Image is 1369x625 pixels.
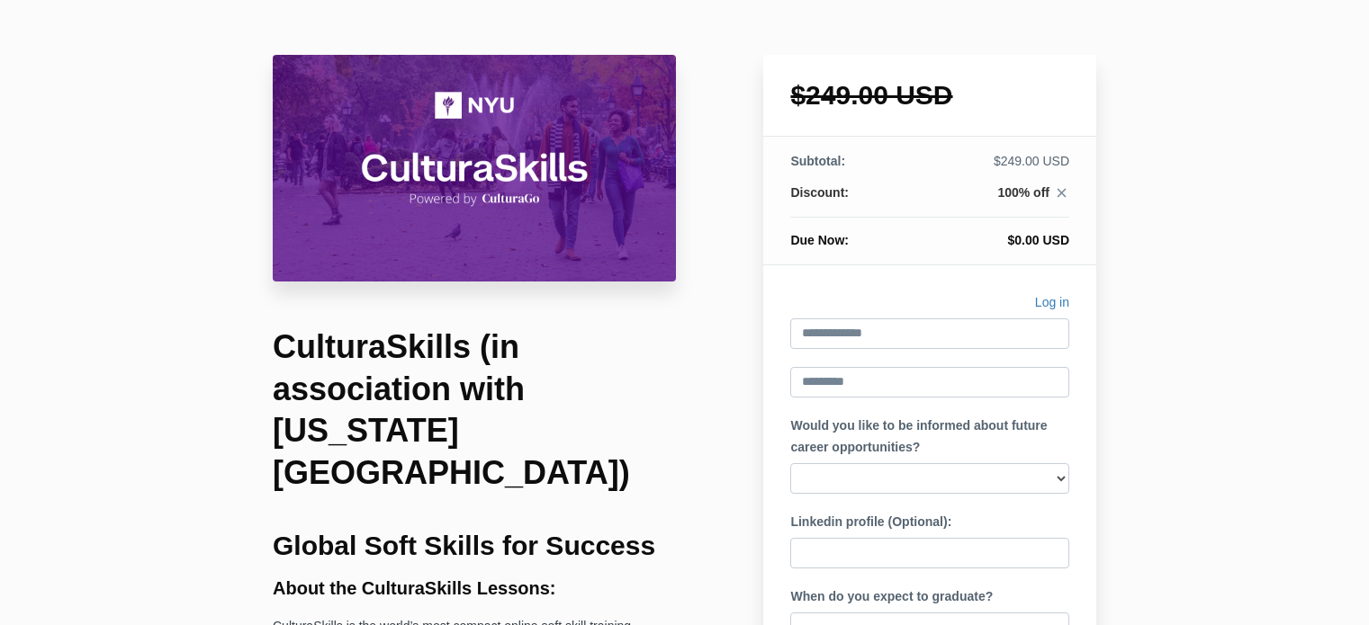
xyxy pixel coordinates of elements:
[273,326,676,495] h1: CulturaSkills (in association with [US_STATE][GEOGRAPHIC_DATA])
[1008,233,1069,247] span: $0.00 USD
[273,531,655,560] b: Global Soft Skills for Success
[273,578,676,598] h3: About the CulturaSkills Lessons:
[790,218,911,250] th: Due Now:
[1035,292,1069,318] a: Log in
[1054,185,1069,201] i: close
[273,55,676,281] img: 31710be-8b5f-527-66b4-0ce37cce11c4_CulturaSkills_NYU_Course_Header_Image.png
[1049,185,1069,205] a: close
[790,154,845,168] span: Subtotal:
[790,512,951,533] label: Linkedin profile (Optional):
[790,586,993,608] label: When do you expect to graduate?
[997,185,1049,200] span: 100% off
[912,152,1069,183] td: $249.00 USD
[790,415,1069,459] label: Would you like to be informed about future career opportunities?
[790,82,1069,109] h1: $249.00 USD
[790,183,911,218] th: Discount:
